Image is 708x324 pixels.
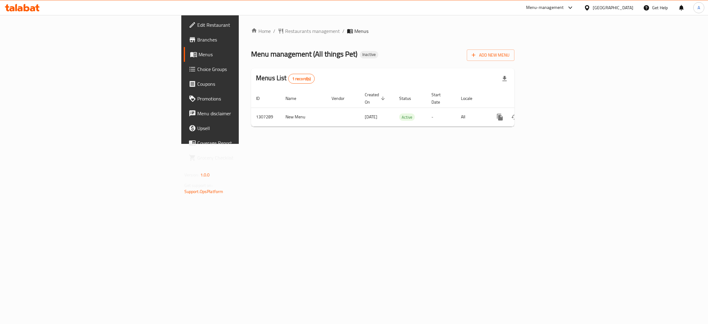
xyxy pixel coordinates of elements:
span: Active [399,114,415,121]
a: Restaurants management [278,27,340,35]
span: Restaurants management [285,27,340,35]
h2: Menus List [256,73,315,84]
span: Version: [184,171,199,179]
span: Locale [461,95,480,102]
a: Menus [184,47,300,62]
th: Actions [488,89,557,108]
span: ID [256,95,268,102]
table: enhanced table [251,89,557,127]
a: Grocery Checklist [184,150,300,165]
span: Created On [365,91,387,106]
button: Change Status [507,110,522,124]
span: Menus [199,51,295,58]
span: Coverage Report [197,139,295,147]
a: Choice Groups [184,62,300,77]
span: Add New Menu [472,51,509,59]
nav: breadcrumb [251,27,514,35]
span: Edit Restaurant [197,21,295,29]
button: more [493,110,507,124]
span: Name [285,95,304,102]
div: Menu-management [526,4,564,11]
span: A [698,4,700,11]
td: All [456,108,488,126]
span: Inactive [360,52,378,57]
span: Branches [197,36,295,43]
a: Coverage Report [184,136,300,150]
div: Export file [497,71,512,86]
span: Menus [354,27,368,35]
div: Active [399,113,415,121]
span: Grocery Checklist [197,154,295,161]
div: [GEOGRAPHIC_DATA] [593,4,633,11]
a: Branches [184,32,300,47]
div: Inactive [360,51,378,58]
span: 1.0.0 [200,171,210,179]
span: Start Date [431,91,449,106]
div: Total records count [288,74,315,84]
span: Menu disclaimer [197,110,295,117]
span: Get support on: [184,181,213,189]
a: Promotions [184,91,300,106]
span: Vendor [332,95,352,102]
span: 1 record(s) [289,76,315,82]
a: Upsell [184,121,300,136]
span: Menu management ( All things Pet ) [251,47,357,61]
span: Coupons [197,80,295,88]
a: Menu disclaimer [184,106,300,121]
td: New Menu [281,108,327,126]
span: [DATE] [365,113,377,121]
span: Status [399,95,419,102]
a: Edit Restaurant [184,18,300,32]
span: Choice Groups [197,65,295,73]
span: Upsell [197,124,295,132]
a: Coupons [184,77,300,91]
button: Add New Menu [467,49,514,61]
span: Promotions [197,95,295,102]
td: - [427,108,456,126]
li: / [342,27,344,35]
a: Support.OpsPlatform [184,188,223,196]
